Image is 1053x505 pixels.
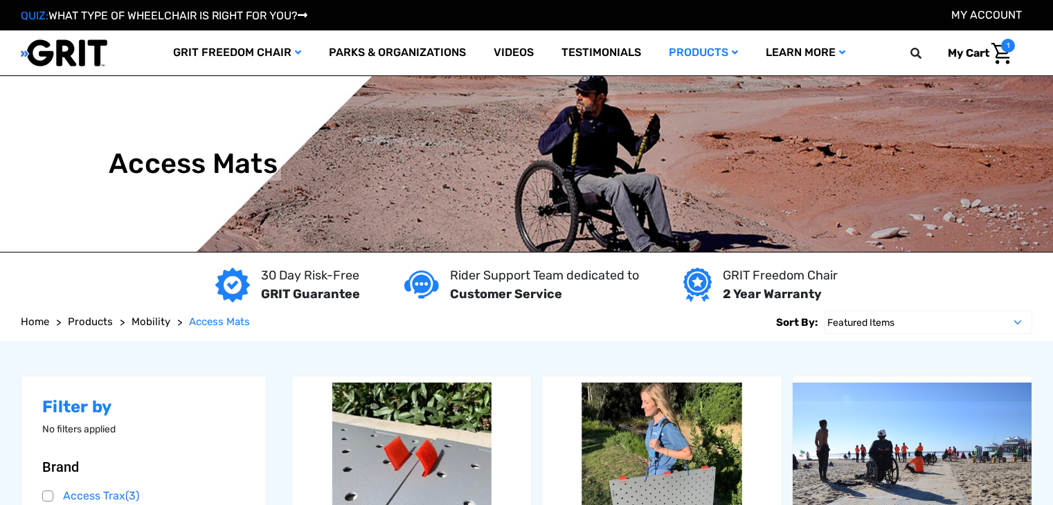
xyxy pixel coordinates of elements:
span: 1 [1001,39,1015,53]
img: Customer service [404,270,439,299]
h2: Filter by [42,397,245,417]
p: GRIT Freedom Chair [723,266,838,285]
a: Access Mats [189,314,250,330]
a: Parks & Organizations [315,30,480,75]
span: My Cart [948,46,989,59]
strong: 2 Year Warranty [723,286,822,302]
a: Mobility [132,314,170,330]
p: 30 Day Risk-Free [261,266,360,285]
span: QUIZ: [21,9,48,22]
a: Home [21,314,49,330]
a: Cart with 1 items [937,39,1015,68]
strong: Customer Service [450,286,562,302]
p: No filters applied [42,422,245,437]
a: Videos [480,30,548,75]
a: Learn More [752,30,859,75]
p: Rider Support Team dedicated to [450,266,639,285]
h1: Access Mats [109,147,278,181]
span: Mobility [132,315,170,328]
button: Brand [42,459,245,475]
span: Access Mats [189,315,250,328]
label: Sort By: [776,311,818,334]
strong: GRIT Guarantee [261,286,360,302]
img: GRIT Guarantee [215,268,250,302]
img: GRIT All-Terrain Wheelchair and Mobility Equipment [21,39,107,67]
span: Products [68,315,113,328]
input: Search [917,39,937,68]
span: Brand [42,459,79,475]
a: Account [951,8,1022,21]
a: Testimonials [548,30,655,75]
img: Year warranty [683,268,712,302]
span: Home [21,315,49,328]
a: Products [68,314,113,330]
a: GRIT Freedom Chair [159,30,315,75]
img: Cart [991,43,1011,64]
a: QUIZ:WHAT TYPE OF WHEELCHAIR IS RIGHT FOR YOU? [21,9,307,22]
span: (3) [125,489,139,502]
a: Products [655,30,752,75]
